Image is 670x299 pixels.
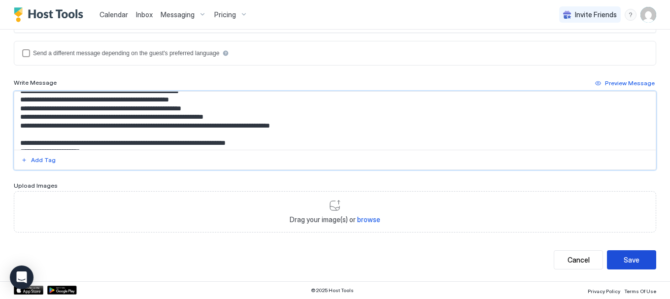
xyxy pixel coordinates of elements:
div: Send a different message depending on the guest's preferred language [33,50,219,57]
textarea: Input Field [14,92,648,150]
span: Privacy Policy [588,288,620,294]
span: Invite Friends [575,10,617,19]
button: Cancel [554,250,603,269]
span: Drag your image(s) or [290,215,380,224]
div: Save [624,255,639,265]
div: menu [625,9,636,21]
a: Inbox [136,9,153,20]
span: Write Message [14,79,57,86]
button: Preview Message [594,77,656,89]
button: Add Tag [20,154,57,166]
span: Pricing [214,10,236,19]
a: Host Tools Logo [14,7,88,22]
span: browse [357,215,380,224]
a: Privacy Policy [588,285,620,296]
div: Cancel [568,255,590,265]
div: Preview Message [605,79,655,88]
a: Calendar [100,9,128,20]
span: Upload Images [14,182,58,189]
div: Open Intercom Messenger [10,266,33,289]
span: Messaging [161,10,195,19]
span: Calendar [100,10,128,19]
span: © 2025 Host Tools [311,287,354,294]
div: User profile [640,7,656,23]
span: Inbox [136,10,153,19]
span: Terms Of Use [624,288,656,294]
div: languagesEnabled [22,49,648,57]
button: Save [607,250,656,269]
div: Add Tag [31,156,56,165]
a: Google Play Store [47,286,77,295]
a: Terms Of Use [624,285,656,296]
a: App Store [14,286,43,295]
